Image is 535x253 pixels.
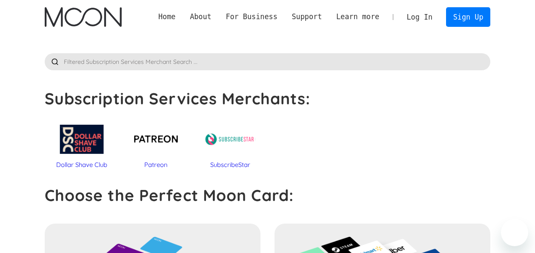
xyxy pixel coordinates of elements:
img: Moon Logo [45,7,122,27]
div: For Business [219,11,285,22]
input: Filtered Subscription Services Merchant Search ... [45,53,491,70]
iframe: Tlačítko pro spuštění okna posílání zpráv [501,219,528,246]
div: Learn more [329,11,386,22]
a: SubscribeStar [197,118,263,169]
a: Patreon [123,118,189,169]
div: Learn more [336,11,379,22]
div: Support [292,11,322,22]
a: Sign Up [446,7,490,26]
a: Home [151,11,183,22]
h1: Subscription Services [45,89,311,108]
div: SubscribeStar [197,161,263,169]
div: Patreon [123,161,189,169]
div: Support [285,11,329,22]
a: Dollar Shave Club [49,118,115,169]
div: About [183,11,218,22]
div: About [190,11,212,22]
div: For Business [226,11,277,22]
a: home [45,7,122,27]
div: Dollar Shave Club [49,161,115,169]
strong: Choose the Perfect Moon Card: [45,185,294,205]
a: Log In [400,8,440,26]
